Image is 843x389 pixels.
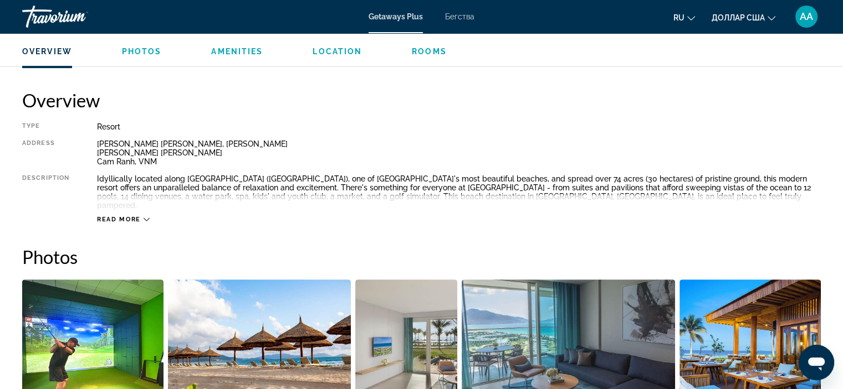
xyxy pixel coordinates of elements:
span: Read more [97,216,141,223]
a: Getaways Plus [369,12,423,21]
button: Overview [22,46,72,56]
button: Photos [122,46,162,56]
h2: Photos [22,246,821,268]
h2: Overview [22,89,821,111]
font: ru [673,13,684,22]
div: [PERSON_NAME] [PERSON_NAME], [PERSON_NAME] [PERSON_NAME] [PERSON_NAME] Cam Ranh, VNM [97,139,821,166]
button: Rooms [412,46,447,56]
button: Read more [97,215,150,224]
span: Photos [122,47,162,56]
font: доллар США [712,13,765,22]
div: Address [22,139,69,166]
div: Description [22,174,69,210]
a: Бегства [445,12,474,21]
iframe: Кнопка запуска окна обмена сообщениями [799,345,834,380]
span: Location [313,47,362,56]
a: Травориум [22,2,133,31]
font: АА [800,11,813,22]
div: Type [22,122,69,131]
button: Location [313,46,362,56]
span: Amenities [211,47,263,56]
button: Amenities [211,46,263,56]
div: Idyllically located along [GEOGRAPHIC_DATA] ([GEOGRAPHIC_DATA]), one of [GEOGRAPHIC_DATA]'s most ... [97,174,821,210]
div: Resort [97,122,821,131]
span: Rooms [412,47,447,56]
button: Изменить язык [673,9,695,25]
span: Overview [22,47,72,56]
button: Изменить валюту [712,9,775,25]
button: Меню пользователя [792,5,821,28]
